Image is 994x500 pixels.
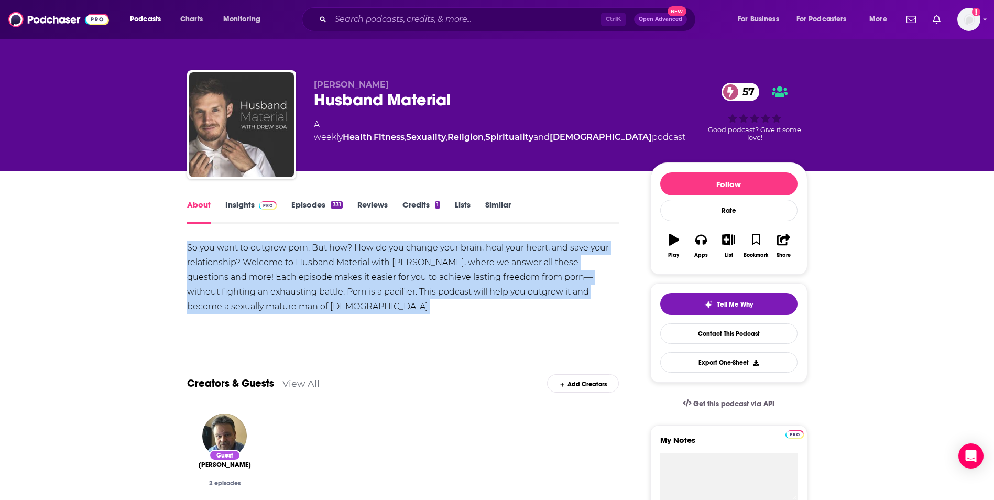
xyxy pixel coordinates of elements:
[447,132,484,142] a: Religion
[668,6,686,16] span: New
[738,12,779,27] span: For Business
[725,252,733,258] div: List
[660,352,798,373] button: Export One-Sheet
[187,200,211,224] a: About
[902,10,920,28] a: Show notifications dropdown
[343,132,372,142] a: Health
[639,17,682,22] span: Open Advanced
[722,83,760,101] a: 57
[957,8,980,31] span: Logged in as smacnaughton
[225,200,277,224] a: InsightsPodchaser Pro
[957,8,980,31] img: User Profile
[446,132,447,142] span: ,
[732,83,760,101] span: 57
[187,377,274,390] a: Creators & Guests
[223,12,260,27] span: Monitoring
[173,11,209,28] a: Charts
[730,11,792,28] button: open menu
[744,252,768,258] div: Bookmark
[742,227,770,265] button: Bookmark
[533,132,550,142] span: and
[199,461,251,469] span: [PERSON_NAME]
[660,323,798,344] a: Contact This Podcast
[209,450,241,461] div: Guest
[862,11,900,28] button: open menu
[693,399,774,408] span: Get this podcast via API
[972,8,980,16] svg: Add a profile image
[777,252,791,258] div: Share
[694,252,708,258] div: Apps
[282,378,320,389] a: View All
[455,200,471,224] a: Lists
[331,11,601,28] input: Search podcasts, credits, & more...
[704,300,713,309] img: tell me why sparkle
[796,12,847,27] span: For Podcasters
[180,12,203,27] span: Charts
[130,12,161,27] span: Podcasts
[547,374,619,393] div: Add Creators
[259,201,277,210] img: Podchaser Pro
[187,241,619,314] div: So you want to outgrow porn. But how? How do you change your brain, heal your heart, and save you...
[199,461,251,469] a: Eddie Capparucci
[331,201,342,209] div: 331
[314,80,389,90] span: [PERSON_NAME]
[189,72,294,177] img: Husband Material
[869,12,887,27] span: More
[660,435,798,453] label: My Notes
[660,293,798,315] button: tell me why sparkleTell Me Why
[708,126,801,142] span: Good podcast? Give it some love!
[929,10,945,28] a: Show notifications dropdown
[770,227,797,265] button: Share
[312,7,706,31] div: Search podcasts, credits, & more...
[314,118,685,144] div: A weekly podcast
[372,132,374,142] span: ,
[715,227,742,265] button: List
[957,8,980,31] button: Show profile menu
[601,13,626,26] span: Ctrl K
[123,11,174,28] button: open menu
[8,9,109,29] img: Podchaser - Follow, Share and Rate Podcasts
[790,11,862,28] button: open menu
[634,13,687,26] button: Open AdvancedNew
[484,132,485,142] span: ,
[485,200,511,224] a: Similar
[785,430,804,439] img: Podchaser Pro
[687,227,715,265] button: Apps
[668,252,679,258] div: Play
[674,391,783,417] a: Get this podcast via API
[660,227,687,265] button: Play
[291,200,342,224] a: Episodes331
[405,132,406,142] span: ,
[195,480,254,487] div: 2 episodes
[435,201,440,209] div: 1
[374,132,405,142] a: Fitness
[202,414,247,458] img: Eddie Capparucci
[660,172,798,195] button: Follow
[550,132,652,142] a: [DEMOGRAPHIC_DATA]
[785,429,804,439] a: Pro website
[216,11,274,28] button: open menu
[702,80,807,145] div: 57Good podcast? Give it some love!
[485,132,533,142] a: Spirituality
[660,200,798,221] div: Rate
[406,132,446,142] a: Sexuality
[402,200,440,224] a: Credits1
[958,443,984,469] div: Open Intercom Messenger
[717,300,753,309] span: Tell Me Why
[357,200,388,224] a: Reviews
